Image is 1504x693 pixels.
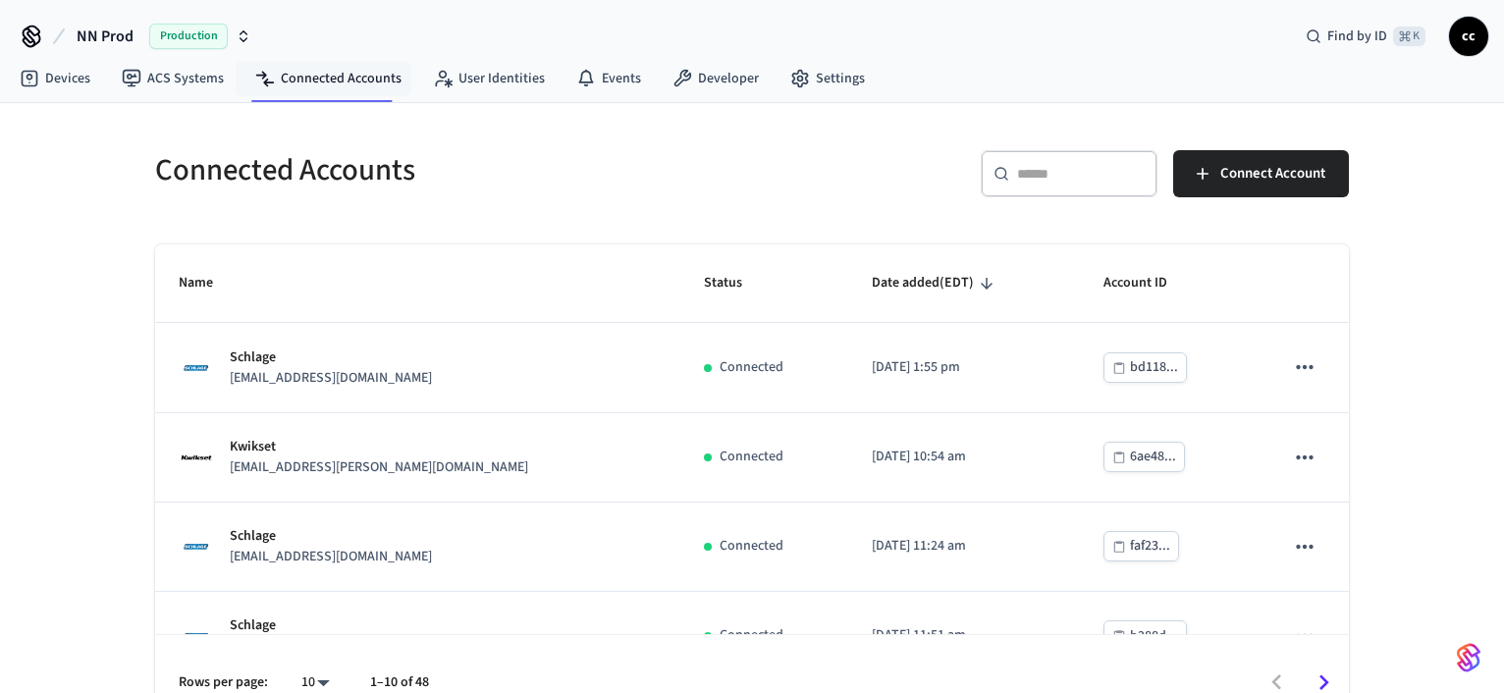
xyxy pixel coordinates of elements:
[1103,442,1185,472] button: 6ae48...
[872,268,999,298] span: Date added(EDT)
[1290,19,1441,54] div: Find by ID⌘ K
[704,268,768,298] span: Status
[230,526,432,547] p: Schlage
[1103,268,1193,298] span: Account ID
[1130,534,1170,559] div: faf23...
[1130,445,1176,469] div: 6ae48...
[872,447,1056,467] p: [DATE] 10:54 am
[561,61,657,96] a: Events
[1130,624,1178,649] div: b288d...
[4,61,106,96] a: Devices
[1327,27,1387,46] span: Find by ID
[179,618,214,654] img: Schlage Logo, Square
[179,672,268,693] p: Rows per page:
[230,457,528,478] p: [EMAIL_ADDRESS][PERSON_NAME][DOMAIN_NAME]
[179,268,239,298] span: Name
[155,150,740,190] h5: Connected Accounts
[720,447,783,467] p: Connected
[370,672,429,693] p: 1–10 of 48
[657,61,775,96] a: Developer
[1103,531,1179,561] button: faf23...
[230,437,528,457] p: Kwikset
[872,357,1056,378] p: [DATE] 1:55 pm
[720,357,783,378] p: Connected
[1457,642,1480,673] img: SeamLogoGradient.69752ec5.svg
[1220,161,1325,187] span: Connect Account
[872,625,1056,646] p: [DATE] 11:51 am
[240,61,417,96] a: Connected Accounts
[1130,355,1178,380] div: bd118...
[1451,19,1486,54] span: cc
[720,625,783,646] p: Connected
[1449,17,1488,56] button: cc
[179,440,214,475] img: Kwikset Logo, Square
[106,61,240,96] a: ACS Systems
[775,61,881,96] a: Settings
[1173,150,1349,197] button: Connect Account
[872,536,1056,557] p: [DATE] 11:24 am
[1393,27,1425,46] span: ⌘ K
[230,547,432,567] p: [EMAIL_ADDRESS][DOMAIN_NAME]
[230,368,432,389] p: [EMAIL_ADDRESS][DOMAIN_NAME]
[230,347,432,368] p: Schlage
[77,25,134,48] span: NN Prod
[1103,620,1187,651] button: b288d...
[230,615,432,636] p: Schlage
[1103,352,1187,383] button: bd118...
[149,24,228,49] span: Production
[720,536,783,557] p: Connected
[179,529,214,564] img: Schlage Logo, Square
[417,61,561,96] a: User Identities
[179,350,214,386] img: Schlage Logo, Square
